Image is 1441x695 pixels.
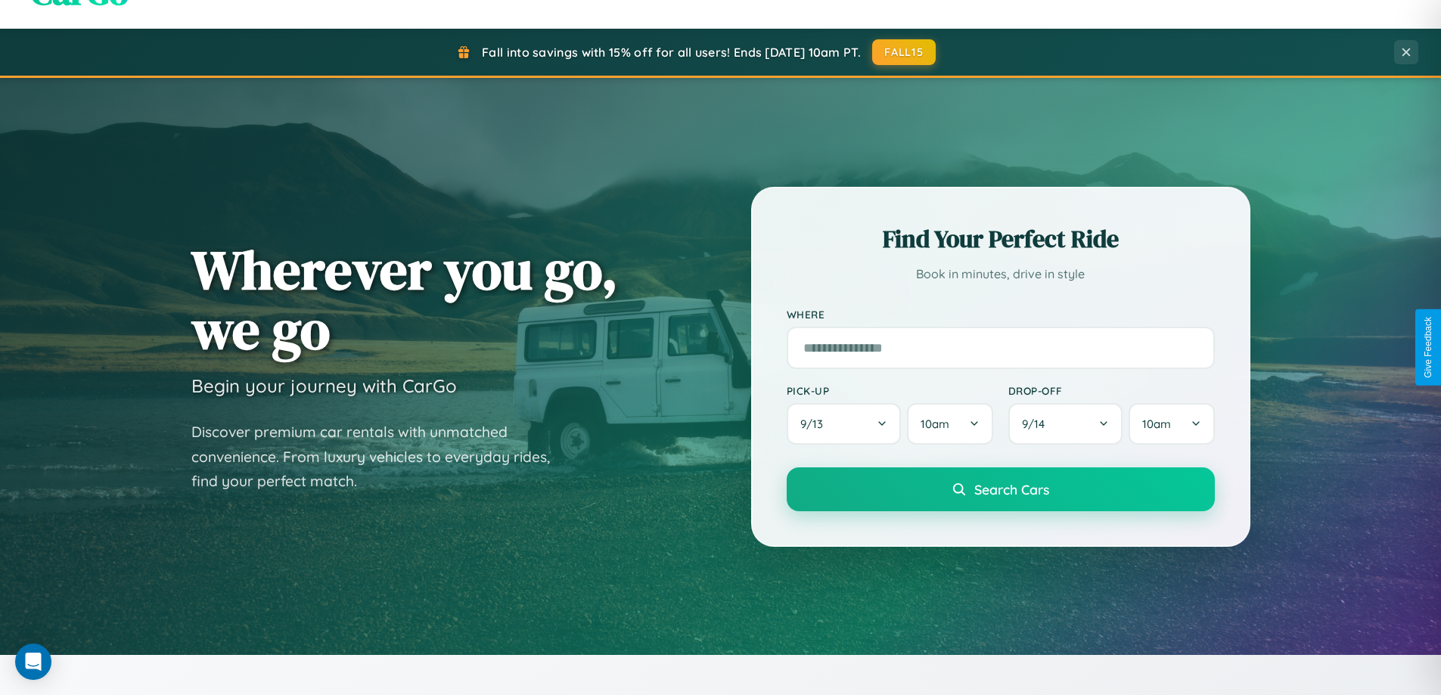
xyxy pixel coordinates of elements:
h3: Begin your journey with CarGo [191,374,457,397]
label: Where [787,308,1215,321]
button: 10am [1129,403,1214,445]
span: Fall into savings with 15% off for all users! Ends [DATE] 10am PT. [482,45,861,60]
h2: Find Your Perfect Ride [787,222,1215,256]
span: 9 / 13 [800,417,831,431]
label: Drop-off [1008,384,1215,397]
span: 9 / 14 [1022,417,1052,431]
span: 10am [1142,417,1171,431]
button: Search Cars [787,467,1215,511]
label: Pick-up [787,384,993,397]
p: Discover premium car rentals with unmatched convenience. From luxury vehicles to everyday rides, ... [191,420,570,494]
p: Book in minutes, drive in style [787,263,1215,285]
div: Open Intercom Messenger [15,644,51,680]
button: 10am [907,403,992,445]
h1: Wherever you go, we go [191,240,618,359]
button: FALL15 [872,39,936,65]
button: 9/13 [787,403,902,445]
span: Search Cars [974,481,1049,498]
div: Give Feedback [1423,317,1433,378]
button: 9/14 [1008,403,1123,445]
span: 10am [921,417,949,431]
